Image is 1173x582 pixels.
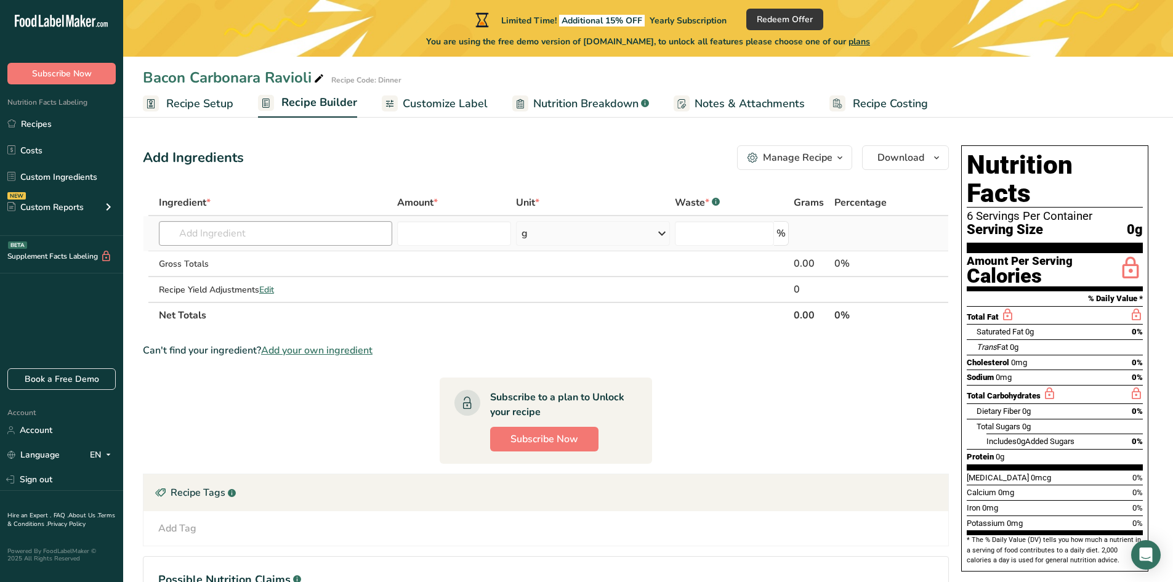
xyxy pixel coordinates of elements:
span: 0g [996,452,1004,461]
div: Add Ingredients [143,148,244,168]
a: About Us . [68,511,98,520]
span: Subscribe Now [32,67,92,80]
a: Terms & Conditions . [7,511,115,528]
section: % Daily Value * [967,291,1143,306]
div: 6 Servings Per Container [967,210,1143,222]
div: Add Tag [158,521,196,536]
div: Powered By FoodLabelMaker © 2025 All Rights Reserved [7,548,116,562]
span: plans [849,36,870,47]
span: Sodium [967,373,994,382]
div: Manage Recipe [763,150,832,165]
span: 0% [1132,473,1143,482]
span: 0% [1132,488,1143,497]
a: Book a Free Demo [7,368,116,390]
span: Protein [967,452,994,461]
button: Subscribe Now [490,427,599,451]
span: 0mg [982,503,998,512]
span: Total Sugars [977,422,1020,431]
span: 0g [1025,327,1034,336]
span: 0g [1010,342,1018,352]
a: Hire an Expert . [7,511,51,520]
div: Gross Totals [159,257,392,270]
span: Calcium [967,488,996,497]
span: Nutrition Breakdown [533,95,639,112]
span: Total Fat [967,312,999,321]
div: Open Intercom Messenger [1131,540,1161,570]
span: 0% [1132,327,1143,336]
span: 0% [1132,358,1143,367]
div: Bacon Carbonara Ravioli [143,67,326,89]
span: Amount [397,195,438,210]
span: 0g [1022,406,1031,416]
a: FAQ . [54,511,68,520]
div: BETA [8,241,27,249]
th: Net Totals [156,302,791,328]
span: 0g [1127,222,1143,238]
div: Recipe Tags [143,474,948,511]
span: Customize Label [403,95,488,112]
div: Custom Reports [7,201,84,214]
span: Iron [967,503,980,512]
div: Limited Time! [473,12,727,27]
span: Add your own ingredient [261,343,373,358]
span: [MEDICAL_DATA] [967,473,1029,482]
span: Recipe Builder [281,94,357,111]
a: Notes & Attachments [674,90,805,118]
a: Privacy Policy [47,520,86,528]
input: Add Ingredient [159,221,392,246]
div: Recipe Code: Dinner [331,75,401,86]
div: Amount Per Serving [967,256,1073,267]
div: Calories [967,267,1073,285]
button: Redeem Offer [746,9,823,30]
div: 0% [834,256,909,271]
span: 0% [1132,373,1143,382]
span: Cholesterol [967,358,1009,367]
div: Waste [675,195,720,210]
span: Potassium [967,519,1005,528]
div: NEW [7,192,26,200]
span: Includes Added Sugars [986,437,1074,446]
section: * The % Daily Value (DV) tells you how much a nutrient in a serving of food contributes to a dail... [967,535,1143,565]
div: 0.00 [794,256,829,271]
th: 0% [832,302,912,328]
span: Edit [259,284,274,296]
span: Total Carbohydrates [967,391,1041,400]
span: 0mg [996,373,1012,382]
span: Additional 15% OFF [559,15,645,26]
button: Manage Recipe [737,145,852,170]
span: 0mcg [1031,473,1051,482]
i: Trans [977,342,997,352]
span: Saturated Fat [977,327,1023,336]
h1: Nutrition Facts [967,151,1143,208]
a: Customize Label [382,90,488,118]
span: Download [877,150,924,165]
span: You are using the free demo version of [DOMAIN_NAME], to unlock all features please choose one of... [426,35,870,48]
span: Redeem Offer [757,13,813,26]
span: Dietary Fiber [977,406,1020,416]
span: Grams [794,195,824,210]
a: Language [7,444,60,466]
span: Recipe Costing [853,95,928,112]
span: 0g [1017,437,1025,446]
span: 0% [1132,519,1143,528]
button: Subscribe Now [7,63,116,84]
span: Unit [516,195,539,210]
div: Recipe Yield Adjustments [159,283,392,296]
span: Notes & Attachments [695,95,805,112]
a: Nutrition Breakdown [512,90,649,118]
th: 0.00 [791,302,831,328]
span: 0g [1022,422,1031,431]
a: Recipe Costing [829,90,928,118]
div: 0 [794,282,829,297]
div: EN [90,448,116,463]
a: Recipe Setup [143,90,233,118]
div: g [522,226,528,241]
span: Yearly Subscription [650,15,727,26]
button: Download [862,145,949,170]
a: Recipe Builder [258,89,357,118]
span: 0% [1132,437,1143,446]
span: 0% [1132,503,1143,512]
div: Can't find your ingredient? [143,343,949,358]
span: Serving Size [967,222,1043,238]
span: 0% [1132,406,1143,416]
